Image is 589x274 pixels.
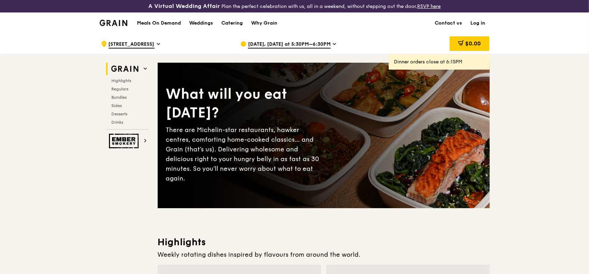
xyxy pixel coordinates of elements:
img: Ember Smokery web logo [109,134,141,148]
a: Why Grain [247,13,282,34]
span: Drinks [112,120,123,125]
a: Contact us [431,13,467,34]
img: Grain web logo [109,63,141,75]
img: Grain [100,20,128,26]
a: RSVP here [417,3,441,9]
h3: Highlights [158,236,490,248]
a: Weddings [185,13,217,34]
span: Desserts [112,112,128,116]
div: What will you eat [DATE]? [166,85,324,122]
span: Bundles [112,95,127,100]
div: Plan the perfect celebration with us, all in a weekend, without stepping out the door. [98,3,491,10]
div: Catering [221,13,243,34]
div: Dinner orders close at 6:15PM [394,59,484,65]
h1: Meals On Demand [137,20,181,27]
span: Highlights [112,78,131,83]
div: There are Michelin-star restaurants, hawker centres, comforting home-cooked classics… and Grain (... [166,125,324,183]
span: [DATE], [DATE] at 5:30PM–6:30PM [248,41,331,48]
span: [STREET_ADDRESS] [109,41,155,48]
a: Log in [467,13,490,34]
span: $0.00 [465,40,481,47]
span: Sides [112,103,122,108]
h3: A Virtual Wedding Affair [148,3,220,10]
div: Weddings [189,13,213,34]
div: Weekly rotating dishes inspired by flavours from around the world. [158,250,490,259]
div: Why Grain [251,13,277,34]
span: Regulars [112,87,129,91]
a: GrainGrain [100,12,128,33]
a: Catering [217,13,247,34]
